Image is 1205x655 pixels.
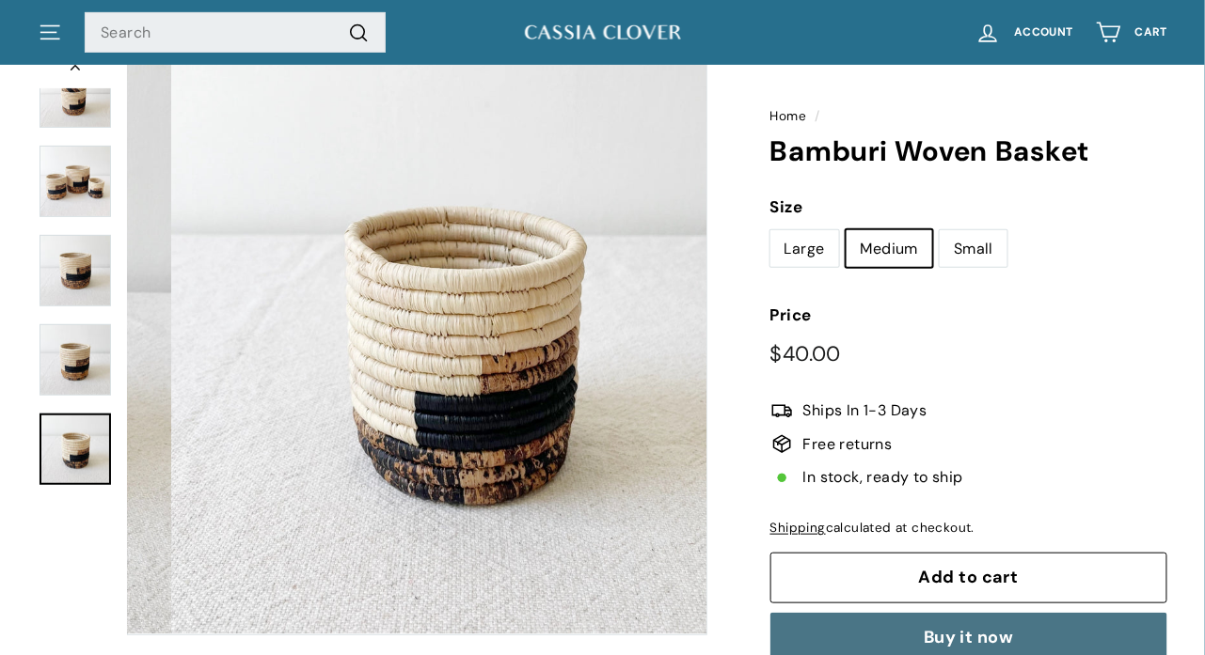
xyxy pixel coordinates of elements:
[803,465,963,490] span: In stock, ready to ship
[1015,26,1073,39] span: Account
[1135,26,1167,39] span: Cart
[803,398,928,423] span: Ships In 1-3 Days
[770,136,1167,167] h1: Bamburi Woven Basket
[770,195,1167,220] label: Size
[811,108,825,124] span: /
[940,230,1007,268] label: Small
[770,340,841,367] span: $40.00
[85,12,386,54] input: Search
[770,108,807,124] a: Home
[919,566,1019,588] span: Add to cart
[847,230,932,268] label: Medium
[1085,5,1179,60] a: Cart
[803,432,893,457] span: Free returns
[770,520,826,536] a: Shipping
[40,235,111,306] img: Bamburi Woven Basket
[40,146,111,217] img: Bamburi Woven Basket
[770,303,1167,328] label: Price
[770,106,1167,127] nav: breadcrumbs
[40,413,111,485] a: Bamburi Woven Basket
[40,324,111,396] img: Bamburi Woven Basket
[770,553,1167,603] button: Add to cart
[770,230,839,268] label: Large
[38,55,113,88] button: Previous
[40,56,111,128] img: Bamburi Woven Basket
[770,518,1167,538] div: calculated at checkout.
[964,5,1085,60] a: Account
